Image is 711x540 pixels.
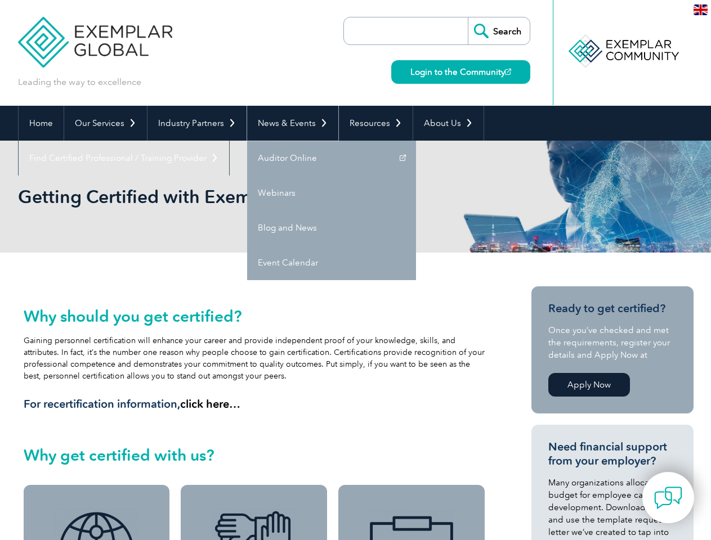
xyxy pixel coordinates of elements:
a: Industry Partners [147,106,247,141]
h3: Ready to get certified? [548,301,677,316]
img: contact-chat.png [654,484,682,512]
a: Home [19,106,64,141]
div: Gaining personnel certification will enhance your career and provide independent proof of your kn... [24,307,485,411]
p: Once you’ve checked and met the requirements, register your details and Apply Now at [548,324,677,361]
img: open_square.png [505,69,511,75]
h2: Why should you get certified? [24,307,485,325]
a: Apply Now [548,373,630,397]
a: Resources [339,106,413,141]
input: Search [468,17,530,44]
a: click here… [180,397,240,411]
h3: For recertification information, [24,397,485,411]
h1: Getting Certified with Exemplar Global [18,186,450,208]
a: Find Certified Professional / Training Provider [19,141,229,175]
h2: Why get certified with us? [24,446,485,464]
a: Blog and News [247,210,416,245]
a: Event Calendar [247,245,416,280]
a: Login to the Community [391,60,530,84]
img: en [694,4,708,15]
p: Leading the way to excellence [18,76,141,88]
a: Auditor Online [247,141,416,175]
h3: Need financial support from your employer? [548,440,677,468]
a: Our Services [64,106,147,141]
a: News & Events [247,106,338,141]
a: Webinars [247,175,416,210]
a: About Us [413,106,484,141]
